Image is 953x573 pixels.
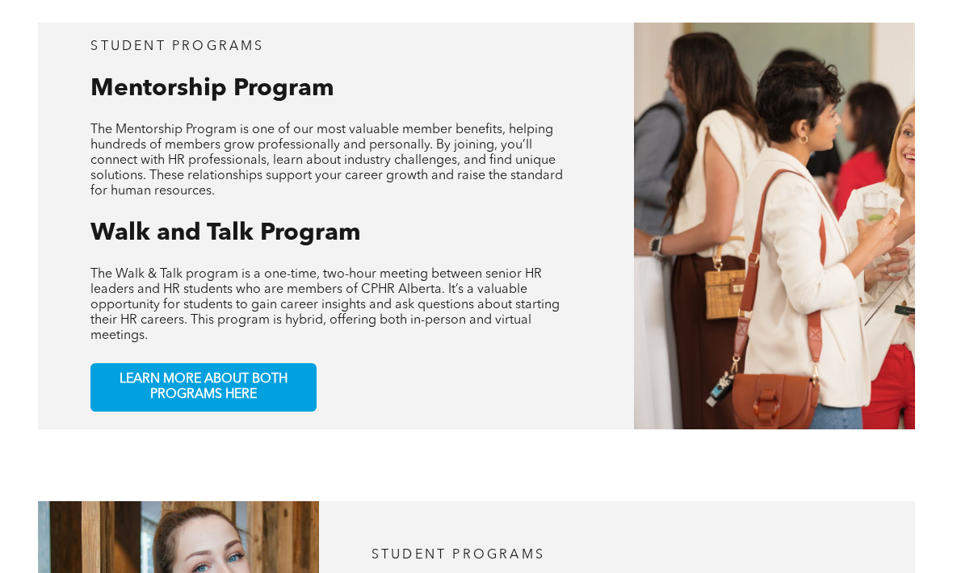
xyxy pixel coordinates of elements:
span: STUDENT PROGRAMS [372,550,545,563]
h3: Mentorship Program [90,75,581,104]
span: student programs [90,41,264,54]
a: LEARN MORE ABOUT BOTH PROGRAMS HERE [90,364,317,412]
span: LEARN MORE ABOUT BOTH PROGRAMS HERE [97,373,310,404]
span: The Mentorship Program is one of our most valuable member benefits, helping hundreds of members g... [90,124,563,199]
span: Walk and Talk Program [90,222,361,246]
span: The Walk & Talk program is a one-time, two-hour meeting between senior HR leaders and HR students... [90,269,560,343]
